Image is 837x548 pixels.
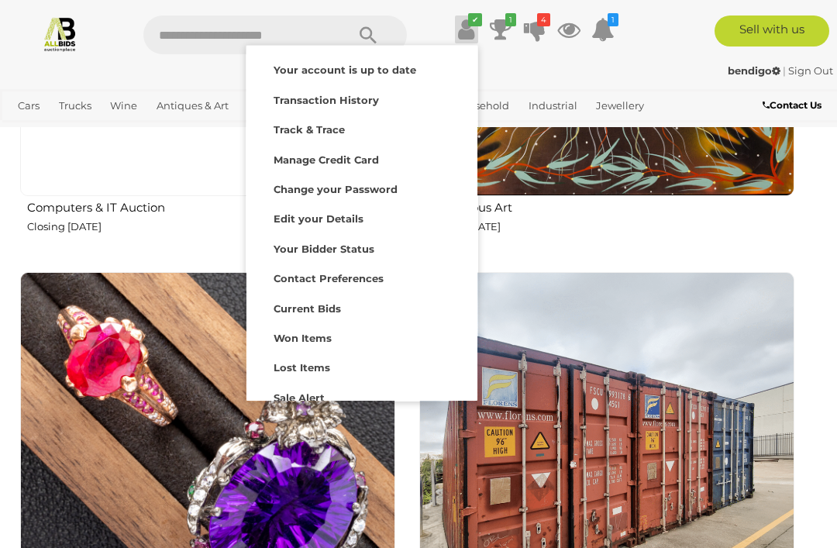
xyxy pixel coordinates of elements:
[104,93,143,119] a: Wine
[455,16,478,43] a: ✔
[274,302,341,315] strong: Current Bids
[111,119,233,144] a: [GEOGRAPHIC_DATA]
[447,93,515,119] a: Household
[246,322,477,351] a: Won Items
[274,272,384,284] strong: Contact Preferences
[274,183,398,195] strong: Change your Password
[274,64,416,76] strong: Your account is up to date
[246,202,477,232] a: Edit your Details
[246,233,477,262] a: Your Bidder Status
[274,153,379,166] strong: Manage Credit Card
[12,93,46,119] a: Cars
[242,93,309,119] a: Hospitality
[274,361,330,374] strong: Lost Items
[274,94,379,106] strong: Transaction History
[329,16,407,54] button: Search
[274,332,332,344] strong: Won Items
[489,16,512,43] a: 1
[12,119,53,144] a: Office
[246,292,477,322] a: Current Bids
[763,97,825,114] a: Contact Us
[60,119,105,144] a: Sports
[591,16,615,43] a: 1
[246,351,477,381] a: Lost Items
[246,113,477,143] a: Track & Trace
[246,143,477,173] a: Manage Credit Card
[608,13,618,26] i: 1
[728,64,780,77] strong: bendigo
[274,212,363,225] strong: Edit your Details
[274,123,345,136] strong: Track & Trace
[788,64,833,77] a: Sign Out
[246,173,477,202] a: Change your Password
[246,84,477,113] a: Transaction History
[274,243,374,255] strong: Your Bidder Status
[783,64,786,77] span: |
[505,13,516,26] i: 1
[763,99,821,111] b: Contact Us
[42,16,78,52] img: Allbids.com.au
[715,16,830,47] a: Sell with us
[522,93,584,119] a: Industrial
[728,64,783,77] a: bendigo
[246,262,477,291] a: Contact Preferences
[590,93,650,119] a: Jewellery
[274,391,325,404] strong: Sale Alert
[150,93,235,119] a: Antiques & Art
[53,93,98,119] a: Trucks
[468,13,482,26] i: ✔
[523,16,546,43] a: 4
[537,13,550,26] i: 4
[246,53,477,83] a: Your account is up to date
[246,381,477,411] a: Sale Alert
